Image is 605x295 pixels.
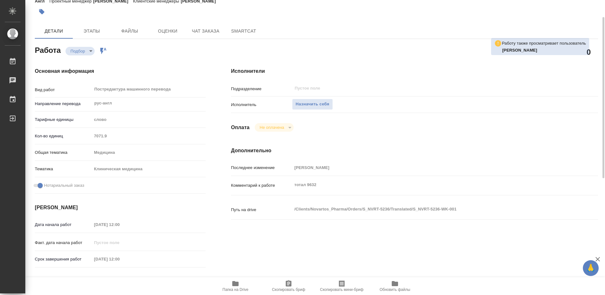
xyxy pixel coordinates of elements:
[35,87,92,93] p: Вид работ
[209,277,262,295] button: Папка на Drive
[44,182,84,189] span: Нотариальный заказ
[502,47,586,53] p: Грабко Мария
[502,48,537,53] b: [PERSON_NAME]
[231,102,292,108] p: Исполнитель
[292,99,333,110] button: Назначить себя
[35,166,92,172] p: Тематика
[320,287,363,292] span: Скопировать мини-бриф
[35,204,206,211] h4: [PERSON_NAME]
[92,131,206,141] input: Пустое поле
[583,260,599,276] button: 🙏
[585,261,596,275] span: 🙏
[228,27,259,35] span: SmartCat
[296,101,329,108] span: Назначить себя
[35,44,61,55] h2: Работа
[77,27,107,35] span: Этапы
[231,207,292,213] p: Путь на drive
[292,163,567,172] input: Пустое поле
[368,277,421,295] button: Обновить файлы
[292,179,567,190] textarea: тотал 9632
[69,48,87,54] button: Подбор
[39,27,69,35] span: Детали
[315,277,368,295] button: Скопировать мини-бриф
[294,85,552,92] input: Пустое поле
[153,27,183,35] span: Оценки
[380,287,410,292] span: Обновить файлы
[231,86,292,92] p: Подразделение
[231,182,292,189] p: Комментарий к работе
[262,277,315,295] button: Скопировать бриф
[65,47,95,55] div: Подбор
[92,238,147,247] input: Пустое поле
[92,220,147,229] input: Пустое поле
[35,222,92,228] p: Дата начала работ
[35,149,92,156] p: Общая тематика
[255,123,294,132] div: Подбор
[92,147,206,158] div: Медицина
[92,114,206,125] div: слово
[35,5,49,19] button: Добавить тэг
[222,287,248,292] span: Папка на Drive
[231,165,292,171] p: Последнее изменение
[92,254,147,264] input: Пустое поле
[190,27,221,35] span: Чат заказа
[35,67,206,75] h4: Основная информация
[292,204,567,215] textarea: /Clients/Novartos_Pharma/Orders/S_NVRT-5236/Translated/S_NVRT-5236-WK-001
[35,256,92,262] p: Срок завершения работ
[231,147,598,154] h4: Дополнительно
[35,240,92,246] p: Факт. дата начала работ
[258,125,286,130] button: Не оплачена
[35,133,92,139] p: Кол-во единиц
[35,116,92,123] p: Тарифные единицы
[115,27,145,35] span: Файлы
[231,67,598,75] h4: Исполнители
[92,164,206,174] div: Клиническая медицина
[231,124,250,131] h4: Оплата
[502,40,586,47] p: Работу также просматривает пользователь
[272,287,305,292] span: Скопировать бриф
[35,101,92,107] p: Направление перевода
